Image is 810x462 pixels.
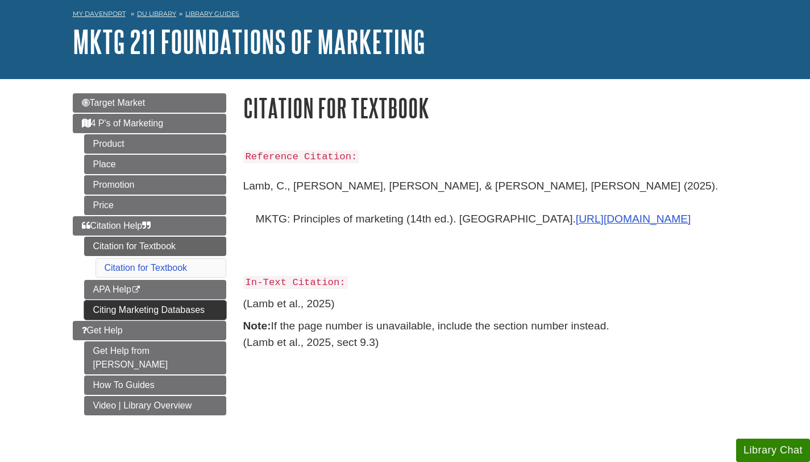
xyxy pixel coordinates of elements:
[73,93,226,415] div: Guide Page Menu
[84,155,226,174] a: Place
[82,221,151,230] span: Citation Help
[73,9,126,19] a: My Davenport
[73,6,738,24] nav: breadcrumb
[84,175,226,195] a: Promotion
[185,10,239,18] a: Library Guides
[736,439,810,462] button: Library Chat
[243,320,271,332] strong: Note:
[84,134,226,154] a: Product
[84,376,226,395] a: How To Guides
[84,396,226,415] a: Video | Library Overview
[84,300,226,320] a: Citing Marketing Databases
[73,24,425,59] a: MKTG 211 Foundations of Marketing
[105,263,188,273] a: Citation for Textbook
[131,286,141,294] i: This link opens in a new window
[82,98,146,108] span: Target Market
[73,216,226,236] a: Citation Help
[73,321,226,340] a: Get Help
[243,318,738,351] p: If the page number is unavailable, include the section number instead. (Lamb et al., 2025, sect 9.3)
[82,325,123,335] span: Get Help
[84,196,226,215] a: Price
[243,93,738,122] h1: Citation for Textbook
[243,276,348,289] code: In-Text Citation:
[243,150,360,163] code: Reference Citation:
[84,237,226,256] a: Citation for Textbook
[576,213,691,225] a: [URL][DOMAIN_NAME]
[243,170,738,268] p: Lamb, C., [PERSON_NAME], [PERSON_NAME], & [PERSON_NAME], [PERSON_NAME] (2025). MKTG: Principles o...
[73,93,226,113] a: Target Market
[82,118,164,128] span: 4 P's of Marketing
[84,280,226,299] a: APA Help
[243,296,738,312] p: (Lamb et al., 2025)
[84,341,226,374] a: Get Help from [PERSON_NAME]
[73,114,226,133] a: 4 P's of Marketing
[137,10,176,18] a: DU Library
